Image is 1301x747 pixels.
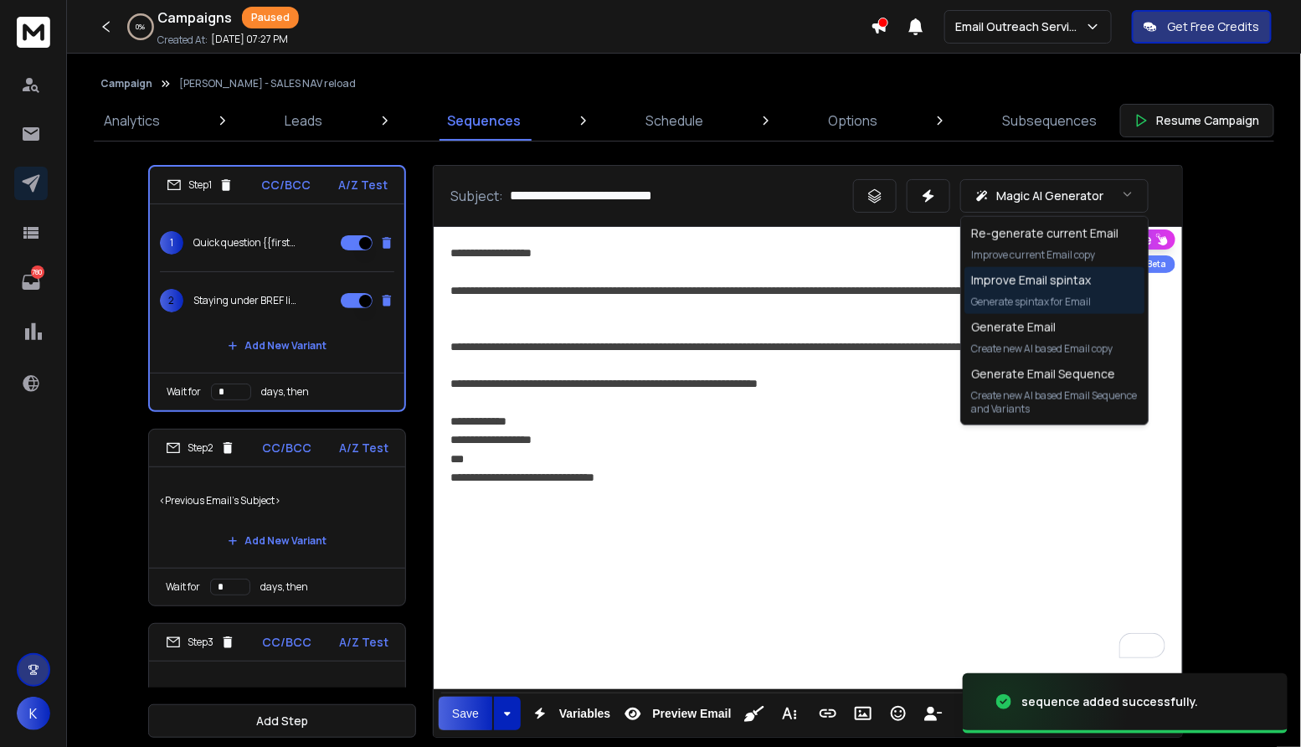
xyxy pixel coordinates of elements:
[261,385,309,399] p: days, then
[193,294,301,307] p: Staying under BREF limits?
[450,186,503,206] p: Subject:
[159,672,395,719] p: <Previous Email's Subject>
[211,33,288,46] p: [DATE] 07:27 PM
[434,227,1182,675] div: To enrich screen reader interactions, please activate Accessibility in Grammarly extension settings
[166,580,200,594] p: Wait for
[996,188,1103,204] p: Magic AI Generator
[971,249,1118,262] p: Improve current Email copy
[812,697,844,730] button: Insert Link (⌘K)
[918,697,949,730] button: Insert Unsubscribe Link
[166,440,235,456] div: Step 2
[17,697,50,730] button: K
[148,704,416,738] button: Add Step
[339,634,388,651] p: A/Z Test
[159,477,395,524] p: <Previous Email's Subject>
[1021,693,1199,710] div: sequence added successfully.
[214,329,340,363] button: Add New Variant
[774,697,805,730] button: More Text
[971,389,1138,416] p: Create new AI based Email Sequence and Variants
[971,366,1138,383] h1: Generate Email Sequence
[828,111,877,131] p: Options
[94,100,170,141] a: Analytics
[31,265,44,279] p: 780
[339,440,388,456] p: A/Z Test
[193,236,301,250] p: Quick question {{firstName}}
[738,697,770,730] button: Clean HTML
[263,440,312,456] p: CC/BCC
[1167,18,1260,35] p: Get Free Credits
[214,524,340,558] button: Add New Variant
[179,77,356,90] p: [PERSON_NAME] - SALES NAV reload
[439,697,492,730] button: Save
[166,635,235,650] div: Step 3
[960,179,1149,213] button: Magic AI Generator
[649,707,734,721] span: Preview Email
[992,100,1107,141] a: Subsequences
[971,319,1113,336] h1: Generate Email
[338,177,388,193] p: A/Z Test
[136,22,146,32] p: 0 %
[14,265,48,299] a: 780
[242,7,299,28] div: Paused
[556,707,615,721] span: Variables
[160,231,183,255] span: 1
[645,111,703,131] p: Schedule
[285,111,322,131] p: Leads
[971,296,1091,309] p: Generate spintax for Email
[447,111,521,131] p: Sequences
[1120,104,1274,137] button: Resume Campaign
[955,18,1085,35] p: Email Outreach Service
[1132,10,1272,44] button: Get Free Credits
[148,429,406,606] li: Step2CC/BCCA/Z Test<Previous Email's Subject>Add New VariantWait fordays, then
[167,178,234,193] div: Step 1
[971,272,1091,289] h1: Improve Email spintax
[818,100,887,141] a: Options
[157,33,208,47] p: Created At:
[148,165,406,412] li: Step1CC/BCCA/Z Test1Quick question {{firstName}}2Staying under BREF limits?Add New VariantWait fo...
[882,697,914,730] button: Emoticons
[100,77,152,90] button: Campaign
[160,289,183,312] span: 2
[524,697,615,730] button: Variables
[157,8,232,28] h1: Campaigns
[635,100,713,141] a: Schedule
[971,343,1113,356] p: Create new AI based Email copy
[167,385,201,399] p: Wait for
[275,100,332,141] a: Leads
[263,634,312,651] p: CC/BCC
[260,580,308,594] p: days, then
[847,697,879,730] button: Insert Image (⌘P)
[971,225,1118,242] h1: Re-generate current Email
[1138,255,1175,273] div: Beta
[104,111,160,131] p: Analytics
[437,100,531,141] a: Sequences
[261,177,311,193] p: CC/BCC
[1002,111,1097,131] p: Subsequences
[617,697,734,730] button: Preview Email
